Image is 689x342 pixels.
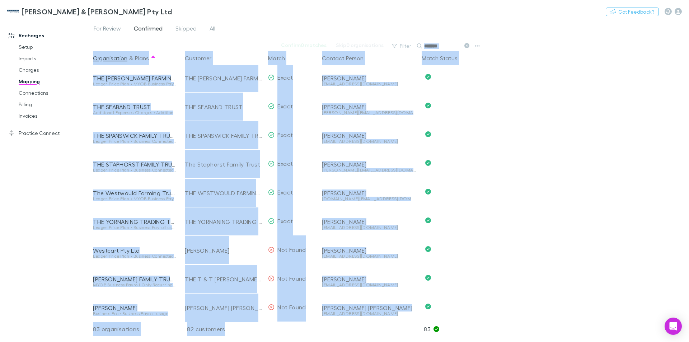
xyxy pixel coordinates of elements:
div: [PERSON_NAME] [322,276,416,283]
div: [EMAIL_ADDRESS][DOMAIN_NAME] [322,82,416,86]
button: Got Feedback? [606,8,659,16]
div: [EMAIL_ADDRESS][DOMAIN_NAME] [322,139,416,144]
a: [PERSON_NAME] & [PERSON_NAME] Pty Ltd [3,3,176,20]
svg: Confirmed [425,103,431,108]
svg: Confirmed [425,304,431,309]
div: THE SEABAND TRUST [93,103,176,111]
div: [PERSON_NAME] [322,218,416,225]
svg: Confirmed [425,74,431,80]
svg: Confirmed [425,131,431,137]
button: Skip0 organisations [331,41,388,50]
div: Additional Expenses Charges • Additional Project Charges • Ultimate 20 Price Plan • Business Pro ... [93,111,176,115]
div: [PERSON_NAME] [PERSON_NAME] [185,294,262,322]
a: Mapping [11,76,97,87]
button: Match Status [422,51,466,65]
svg: Confirmed [425,217,431,223]
a: Billing [11,99,97,110]
button: Organisation [93,51,127,65]
div: Ledger Price Plan • Business Connected Ledger with Payroll • CAS 360 [93,254,176,258]
div: THE STAPHORST FAMILY TRUST [93,161,176,168]
a: Practice Connect [1,127,97,139]
span: Not Found [277,275,306,282]
div: The Staphorst Family Trust [185,150,262,179]
span: All [210,25,215,34]
a: Charges [11,64,97,76]
svg: Confirmed [425,189,431,195]
span: Not Found [277,246,306,253]
span: Exact [277,131,293,138]
button: Confirm0 matches [276,41,331,50]
div: THE SPANSWICK FAMILY TRUST [185,121,262,150]
span: Skipped [175,25,197,34]
div: [PERSON_NAME] [322,103,416,111]
div: [PERSON_NAME] [322,189,416,197]
div: Business Pro • Business Payroll usage [93,311,176,316]
div: 83 organisations [93,322,179,336]
div: The Westwould Farming Trust [93,189,176,197]
div: [PERSON_NAME] [322,247,416,254]
a: Setup [11,41,97,53]
a: Recharges [1,30,97,41]
button: Plans [135,51,149,65]
div: [PERSON_NAME] [185,236,262,265]
div: [PERSON_NAME][EMAIL_ADDRESS][DOMAIN_NAME] [322,111,416,115]
a: Invoices [11,110,97,122]
div: [PERSON_NAME] FAMILY TRUST [93,276,176,283]
span: Exact [277,160,293,167]
div: THE T & T [PERSON_NAME] FAMILY TRUST [185,265,262,294]
span: Not Found [277,304,306,310]
div: THE YORNANING TRADING TRUST [93,218,176,225]
div: THE YORNANING TRADING TRUST [185,207,262,236]
div: [EMAIL_ADDRESS][DOMAIN_NAME] [322,254,416,258]
span: Exact [277,189,293,196]
span: Exact [277,74,293,81]
div: [EMAIL_ADDRESS][DOMAIN_NAME] [322,311,416,316]
div: MYOB Business Payroll Only Recurring Subscription [93,283,176,287]
div: Ledger Price Plan • Business Connected Ledger with Payroll [93,168,176,172]
div: Ledger Price Plan • MYOB Business Payroll Only Recurring Subscription [93,197,176,201]
div: [EMAIL_ADDRESS][DOMAIN_NAME] [322,225,416,230]
a: Imports [11,53,97,64]
div: & [93,51,176,65]
div: Westcart Pty Ltd [93,247,176,254]
div: Ledger Price Plan • Business Connected Ledger with Payroll [93,139,176,144]
svg: Confirmed [425,246,431,252]
a: Connections [11,87,97,99]
div: Ledger Price Plan • MYOB Business Payroll Only Recurring Subscription [93,82,176,86]
div: THE WESTWOULD FARMING TRUST [185,179,262,207]
div: 82 customers [179,322,265,336]
p: 83 [424,322,481,336]
span: Exact [277,103,293,109]
span: For Review [94,25,121,34]
div: [DOMAIN_NAME][EMAIL_ADDRESS][DOMAIN_NAME] [322,197,416,201]
div: THE [PERSON_NAME] FARMING TRUST [93,75,176,82]
div: [EMAIL_ADDRESS][DOMAIN_NAME] [322,283,416,287]
button: Contact Person [322,51,372,65]
div: THE SEABAND TRUST [185,93,262,121]
div: Ledger Price Plan • Business Payroll usage • Business Pro [93,225,176,230]
div: [PERSON_NAME] [322,161,416,168]
div: Open Intercom Messenger [665,318,682,335]
div: [PERSON_NAME] [322,132,416,139]
button: Filter [388,42,416,50]
span: Exact [277,217,293,224]
div: THE [PERSON_NAME] FARMING TRUST [185,64,262,93]
h3: [PERSON_NAME] & [PERSON_NAME] Pty Ltd [22,7,172,16]
img: McWhirter & Leong Pty Ltd's Logo [7,7,19,16]
div: THE SPANSWICK FAMILY TRUST [93,132,176,139]
svg: Confirmed [425,275,431,281]
div: [PERSON_NAME] [93,304,176,311]
span: Confirmed [134,25,163,34]
div: [PERSON_NAME][EMAIL_ADDRESS][DOMAIN_NAME] [322,168,416,172]
div: [PERSON_NAME] [PERSON_NAME] [322,304,416,311]
svg: Confirmed [425,160,431,166]
div: [PERSON_NAME] [322,75,416,82]
button: Match [268,51,294,65]
button: Customer [185,51,220,65]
